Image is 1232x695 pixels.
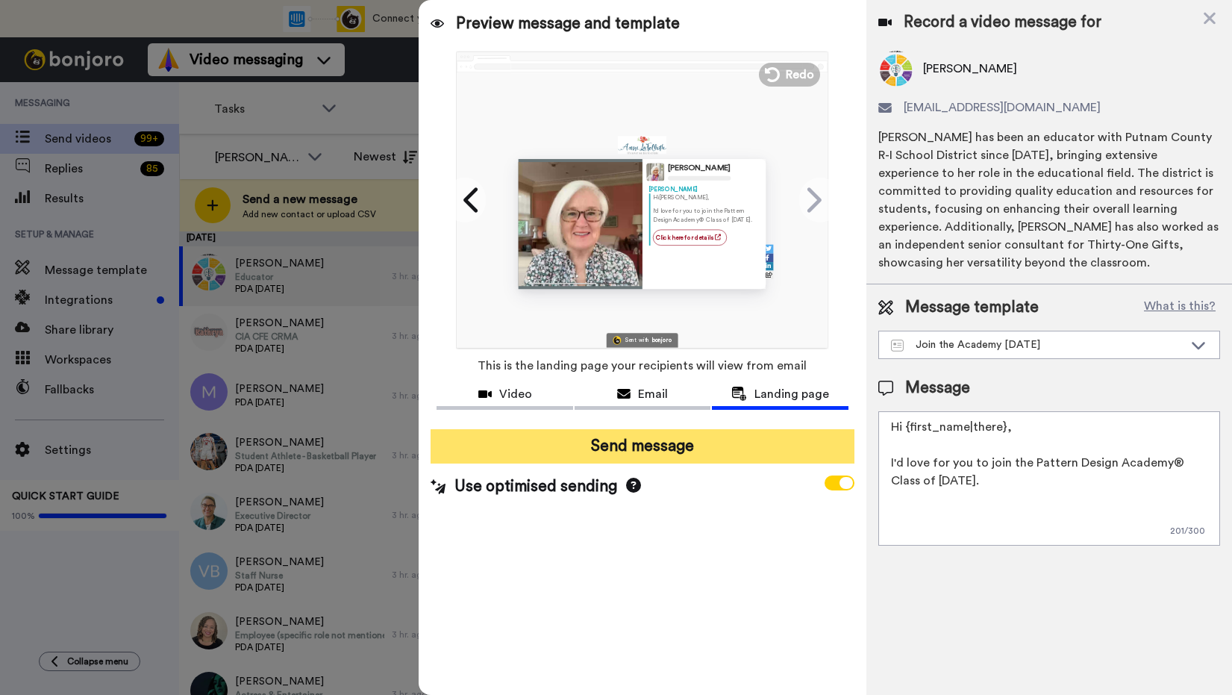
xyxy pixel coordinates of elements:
button: What is this? [1139,296,1220,319]
textarea: Hi {first_name|there}, I'd love for you to join the Pattern Design Academy® Class of [DATE]. [878,411,1220,546]
div: Join the Academy [DATE] [891,337,1183,352]
a: Click here for details [653,229,727,245]
img: player-controls-full.svg [519,274,642,288]
div: [PERSON_NAME] has been an educator with Putnam County R-I School District since [DATE], bringing ... [878,128,1220,272]
div: bonjoro [652,337,672,343]
span: Video [499,385,532,403]
img: Message-temps.svg [891,340,904,352]
span: This is the landing page your recipients will view from email [478,349,807,382]
span: Message [905,377,970,399]
div: [PERSON_NAME] [668,163,731,173]
span: Landing page [754,385,829,403]
p: Hi [PERSON_NAME] , [653,193,760,202]
span: Email [638,385,668,403]
div: [PERSON_NAME] [649,184,760,193]
p: I'd love for you to join the Pattern Design Academy® Class of [DATE]. [653,207,760,224]
button: Send message [431,429,854,464]
img: b10af6d8-fa34-464d-baf2-674d3eeedf10 [618,136,666,154]
img: Bonjoro Logo [613,336,622,344]
div: Sent with [626,337,650,343]
span: Message template [905,296,1039,319]
img: Profile Image [646,163,664,181]
span: Use optimised sending [454,476,617,498]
